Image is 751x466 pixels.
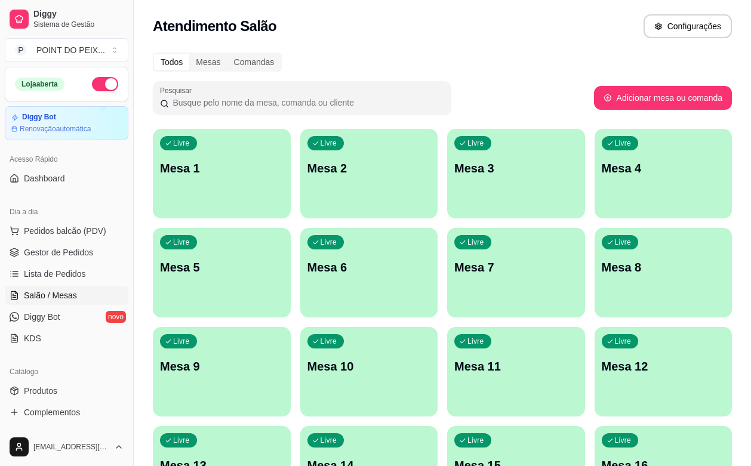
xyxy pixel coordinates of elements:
[33,442,109,452] span: [EMAIL_ADDRESS][DOMAIN_NAME]
[24,172,65,184] span: Dashboard
[24,246,93,258] span: Gestor de Pedidos
[447,327,585,416] button: LivreMesa 11
[5,106,128,140] a: Diggy BotRenovaçãoautomática
[24,268,86,280] span: Lista de Pedidos
[189,54,227,70] div: Mesas
[5,286,128,305] a: Salão / Mesas
[5,5,128,33] a: DiggySistema de Gestão
[154,54,189,70] div: Todos
[5,202,128,221] div: Dia a dia
[153,129,291,218] button: LivreMesa 1
[173,436,190,445] p: Livre
[5,221,128,240] button: Pedidos balcão (PDV)
[595,228,732,317] button: LivreMesa 8
[5,169,128,188] a: Dashboard
[615,237,632,247] p: Livre
[300,327,438,416] button: LivreMesa 10
[602,160,725,177] p: Mesa 4
[153,17,276,36] h2: Atendimento Salão
[33,9,124,20] span: Diggy
[5,362,128,381] div: Catálogo
[595,327,732,416] button: LivreMesa 12
[5,381,128,400] a: Produtos
[307,259,431,276] p: Mesa 6
[5,38,128,62] button: Select a team
[153,327,291,416] button: LivreMesa 9
[300,228,438,317] button: LivreMesa 6
[5,433,128,461] button: [EMAIL_ADDRESS][DOMAIN_NAME]
[173,337,190,346] p: Livre
[92,77,118,91] button: Alterar Status
[615,337,632,346] p: Livre
[594,86,732,110] button: Adicionar mesa ou comanda
[467,237,484,247] p: Livre
[5,264,128,283] a: Lista de Pedidos
[321,337,337,346] p: Livre
[22,113,56,122] article: Diggy Bot
[454,259,578,276] p: Mesa 7
[24,225,106,237] span: Pedidos balcão (PDV)
[169,97,444,109] input: Pesquisar
[615,436,632,445] p: Livre
[5,150,128,169] div: Acesso Rápido
[24,332,41,344] span: KDS
[24,385,57,397] span: Produtos
[602,259,725,276] p: Mesa 8
[447,228,585,317] button: LivreMesa 7
[644,14,732,38] button: Configurações
[615,138,632,148] p: Livre
[24,289,77,301] span: Salão / Mesas
[467,436,484,445] p: Livre
[20,124,91,134] article: Renovação automática
[454,160,578,177] p: Mesa 3
[602,358,725,375] p: Mesa 12
[160,160,284,177] p: Mesa 1
[307,160,431,177] p: Mesa 2
[160,259,284,276] p: Mesa 5
[5,403,128,422] a: Complementos
[15,78,64,91] div: Loja aberta
[173,138,190,148] p: Livre
[227,54,281,70] div: Comandas
[300,129,438,218] button: LivreMesa 2
[5,307,128,326] a: Diggy Botnovo
[321,436,337,445] p: Livre
[5,243,128,262] a: Gestor de Pedidos
[321,138,337,148] p: Livre
[36,44,105,56] div: POINT DO PEIX ...
[153,228,291,317] button: LivreMesa 5
[467,138,484,148] p: Livre
[160,358,284,375] p: Mesa 9
[24,406,80,418] span: Complementos
[447,129,585,218] button: LivreMesa 3
[467,337,484,346] p: Livre
[15,44,27,56] span: P
[454,358,578,375] p: Mesa 11
[160,85,196,95] label: Pesquisar
[321,237,337,247] p: Livre
[307,358,431,375] p: Mesa 10
[5,329,128,348] a: KDS
[173,237,190,247] p: Livre
[24,311,60,323] span: Diggy Bot
[33,20,124,29] span: Sistema de Gestão
[595,129,732,218] button: LivreMesa 4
